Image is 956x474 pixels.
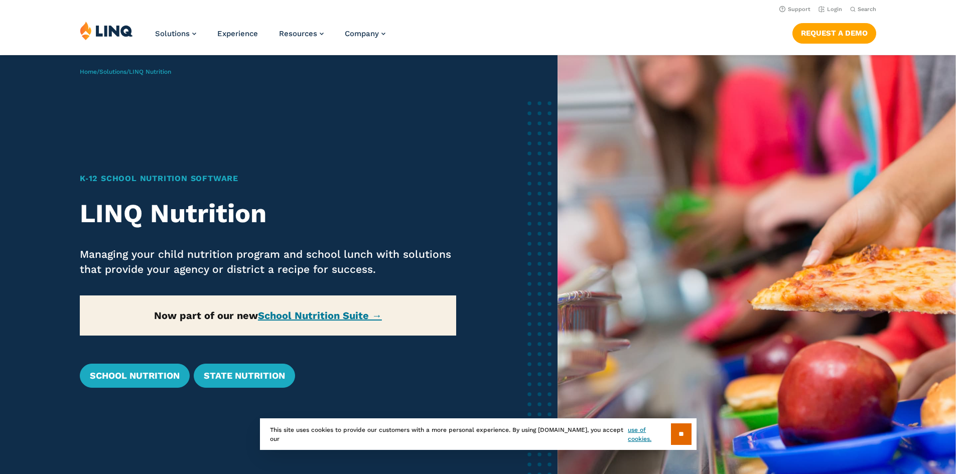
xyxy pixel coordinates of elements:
h1: K‑12 School Nutrition Software [80,173,457,185]
nav: Button Navigation [792,21,876,43]
a: Request a Demo [792,23,876,43]
a: Login [818,6,842,13]
p: Managing your child nutrition program and school lunch with solutions that provide your agency or... [80,247,457,277]
strong: LINQ Nutrition [80,198,266,229]
a: School Nutrition Suite → [258,309,382,322]
span: Solutions [155,29,190,38]
span: Search [858,6,876,13]
a: Solutions [99,68,126,75]
nav: Primary Navigation [155,21,385,54]
span: Company [345,29,379,38]
a: State Nutrition [194,364,295,388]
a: Solutions [155,29,196,38]
div: This site uses cookies to provide our customers with a more personal experience. By using [DOMAIN... [260,418,697,450]
a: Company [345,29,385,38]
a: Support [779,6,810,13]
strong: Now part of our new [154,309,382,322]
a: Resources [279,29,324,38]
a: Experience [217,29,258,38]
img: LINQ | K‑12 Software [80,21,133,40]
a: School Nutrition [80,364,190,388]
span: Resources [279,29,317,38]
a: Home [80,68,97,75]
a: use of cookies. [628,425,670,443]
span: LINQ Nutrition [129,68,171,75]
span: / / [80,68,171,75]
button: Open Search Bar [850,6,876,13]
